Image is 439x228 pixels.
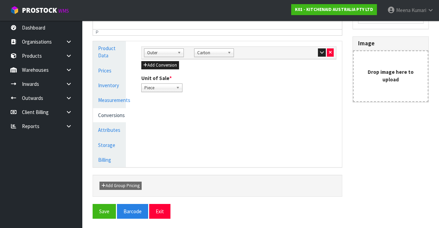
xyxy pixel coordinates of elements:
div: p [96,30,98,35]
a: Inventory [93,78,126,92]
a: Measurements [93,93,126,107]
span: ProStock [22,6,57,15]
button: Save [93,204,116,219]
button: Add Conversion [141,61,179,69]
a: Storage [93,138,126,152]
a: Attributes [93,123,126,137]
button: Exit [149,204,170,219]
label: Unit of Sale [141,75,172,82]
span: Kumari [412,7,426,13]
a: Prices [93,64,126,78]
button: Barcode [117,204,148,219]
button: Add Group Pricing [99,182,142,190]
a: Conversions [93,108,126,122]
img: cube-alt.png [10,6,19,14]
span: Meena [396,7,411,13]
small: WMS [58,8,69,14]
span: Carton [197,49,225,57]
span: Outer [147,49,175,57]
strong: K01 - KITCHENAID AUSTRALIA PTY LTD [295,7,373,12]
h3: Image [358,40,424,47]
span: Piece [144,84,173,92]
a: K01 - KITCHENAID AUSTRALIA PTY LTD [291,4,377,15]
a: Billing [93,153,126,167]
strong: Drop image here to upload [368,69,414,82]
a: Product Data [93,41,126,63]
